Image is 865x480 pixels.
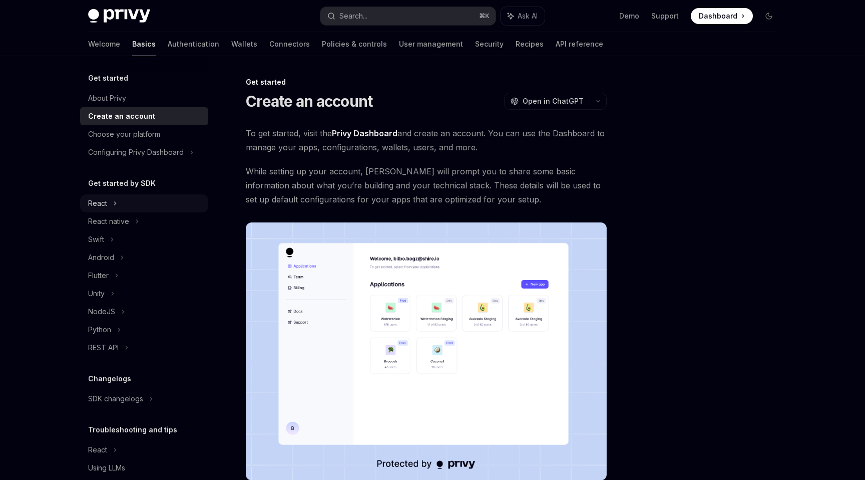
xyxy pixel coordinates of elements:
div: Search... [339,10,367,22]
a: Welcome [88,32,120,56]
div: Flutter [88,270,109,282]
div: REST API [88,342,119,354]
a: API reference [556,32,603,56]
a: Policies & controls [322,32,387,56]
div: NodeJS [88,306,115,318]
a: Create an account [80,107,208,125]
div: React native [88,215,129,227]
div: Choose your platform [88,128,160,140]
a: Security [475,32,504,56]
div: Get started [246,77,607,87]
a: Support [651,11,679,21]
a: Dashboard [691,8,753,24]
a: Using LLMs [80,459,208,477]
div: Configuring Privy Dashboard [88,146,184,158]
span: ⌘ K [479,12,490,20]
div: Python [88,324,111,336]
a: Basics [132,32,156,56]
div: React [88,197,107,209]
button: Search...⌘K [320,7,496,25]
a: User management [399,32,463,56]
div: React [88,444,107,456]
div: SDK changelogs [88,393,143,405]
button: Ask AI [501,7,545,25]
a: Connectors [269,32,310,56]
a: Choose your platform [80,125,208,143]
div: Unity [88,288,105,300]
a: Demo [619,11,639,21]
button: Toggle dark mode [761,8,777,24]
h5: Get started by SDK [88,177,156,189]
h5: Get started [88,72,128,84]
span: To get started, visit the and create an account. You can use the Dashboard to manage your apps, c... [246,126,607,154]
a: Recipes [516,32,544,56]
div: Swift [88,233,104,246]
span: Dashboard [699,11,737,21]
img: dark logo [88,9,150,23]
h5: Troubleshooting and tips [88,424,177,436]
h5: Changelogs [88,373,131,385]
button: Open in ChatGPT [504,93,590,110]
div: Android [88,252,114,264]
a: Privy Dashboard [332,128,397,139]
a: Wallets [231,32,257,56]
span: While setting up your account, [PERSON_NAME] will prompt you to share some basic information abou... [246,164,607,206]
span: Ask AI [518,11,538,21]
a: About Privy [80,89,208,107]
div: Create an account [88,110,155,122]
span: Open in ChatGPT [523,96,584,106]
div: Using LLMs [88,462,125,474]
a: Authentication [168,32,219,56]
div: About Privy [88,92,126,104]
h1: Create an account [246,92,372,110]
